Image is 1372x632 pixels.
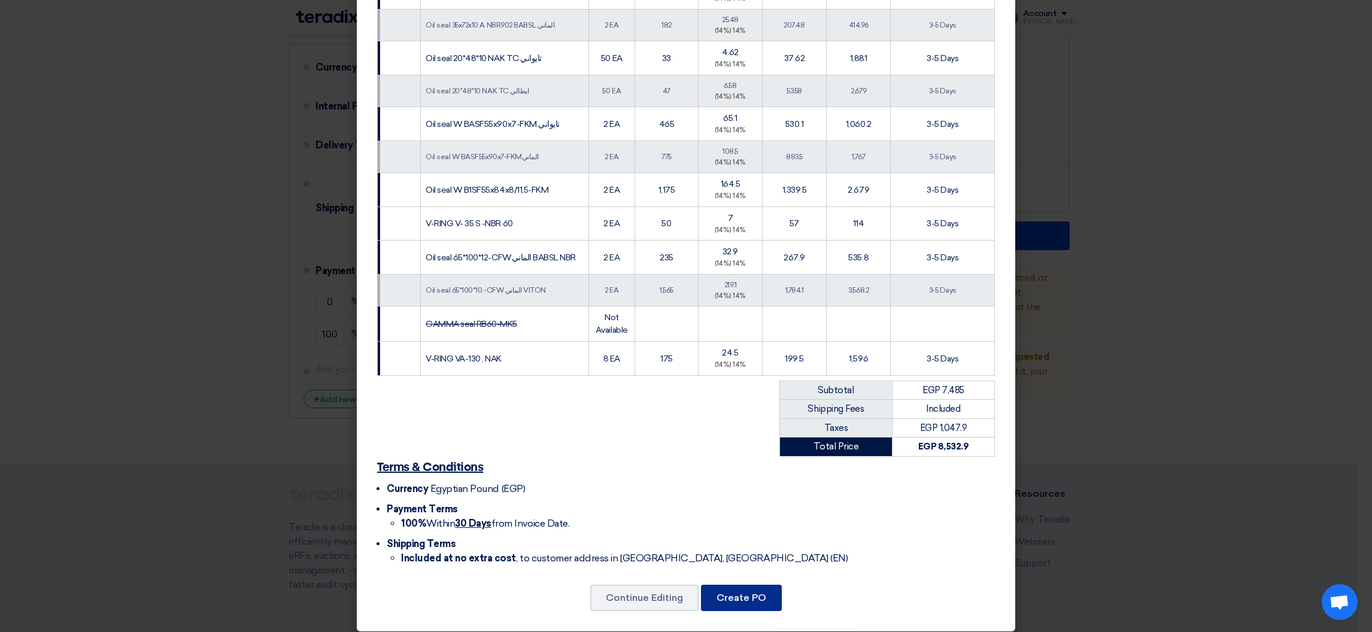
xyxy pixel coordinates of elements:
[780,400,893,419] td: Shipping Fees
[848,185,869,195] span: 2,679
[661,21,672,29] span: 182
[426,153,539,161] span: Oil seal W BASF55x90x7-FKMالماني
[723,147,738,156] span: 108.5
[426,253,576,263] span: Oil seal 65*100*12-CFWالماني BABSL NBR
[590,585,699,611] button: Continue Editing
[426,21,554,29] span: Oil seal 35x72x10 A NBR902 BABSL الماني
[605,153,618,161] span: 2 EA
[605,286,618,294] span: 2 EA
[723,113,737,123] span: 65.1
[927,354,958,364] span: 3-5 Days
[426,53,542,63] span: Oil seal 20*48*10 NAK TC تايواني
[927,218,958,229] span: 3-5 Days
[658,185,675,195] span: 1,175
[722,348,738,358] span: 24.5
[703,360,757,370] div: (14%) 14%
[387,503,458,515] span: Payment Terms
[927,253,958,263] span: 3-5 Days
[918,441,969,452] strong: EGP 8,532.9
[790,218,799,229] span: 57
[703,26,757,37] div: (14%) 14%
[851,87,866,95] span: 2,679
[927,119,958,129] span: 3-5 Days
[602,87,621,95] span: 50 EA
[780,381,893,400] td: Subtotal
[703,92,757,102] div: (14%) 14%
[780,437,893,457] td: Total Price
[660,286,673,294] span: 1,565
[426,185,548,195] span: Oil seal W B1SF55x84x8/11,5-FKM
[929,153,957,161] span: 3-5 Days
[848,286,869,294] span: 3,568.2
[721,179,740,189] span: 164.5
[780,418,893,437] td: Taxes
[701,585,782,611] button: Create PO
[920,423,967,433] span: EGP 1,047.9
[852,153,866,161] span: 1,767
[401,518,426,529] strong: 100%
[660,253,673,263] span: 235
[927,185,958,195] span: 3-5 Days
[455,518,491,529] u: 30 Days
[426,286,546,294] span: Oil seal 65*100*10 -CFW الماني VITON
[723,247,738,257] span: 32.9
[892,381,994,400] td: EGP 7,485
[703,192,757,202] div: (14%) 14%
[603,218,620,229] span: 2 EA
[724,81,736,90] span: 6.58
[929,286,957,294] span: 3-5 Days
[784,21,805,29] span: 207.48
[426,319,517,329] strike: GAMMA seal RB60-MK5
[662,53,671,63] span: 33
[661,218,671,229] span: 50
[605,21,618,29] span: 2 EA
[784,53,805,63] span: 37.62
[603,354,620,364] span: 8 EA
[603,185,620,195] span: 2 EA
[782,185,807,195] span: 1,339.5
[703,291,757,302] div: (14%) 14%
[660,354,673,364] span: 175
[785,354,804,364] span: 199.5
[846,119,872,129] span: 1,060.2
[659,119,675,129] span: 465
[850,53,867,63] span: 1,881
[703,158,757,168] div: (14%) 14%
[377,461,483,473] u: Terms & Conditions
[603,119,620,129] span: 2 EA
[785,119,804,129] span: 530.1
[426,218,512,229] span: V-RING V- 35 S -NBR 60
[426,87,529,95] span: Oil seal 20*48*10 NAK TC ايطالي
[603,253,620,263] span: 2 EA
[722,47,739,57] span: 4.62
[848,253,869,263] span: 535.8
[786,153,803,161] span: 883.5
[703,60,757,70] div: (14%) 14%
[929,87,957,95] span: 3-5 Days
[724,281,737,289] span: 219.1
[661,153,672,161] span: 775
[426,119,560,129] span: Oil seal W BASF55x90x7-FKM تايواني
[849,354,868,364] span: 1,596
[853,218,864,229] span: 114
[728,213,733,223] span: 7
[387,483,428,494] span: Currency
[785,286,804,294] span: 1,784.1
[722,16,739,24] span: 25.48
[601,53,623,63] span: 50 EA
[927,53,958,63] span: 3-5 Days
[1322,584,1358,620] a: Open chat
[929,21,957,29] span: 3-5 Days
[426,354,502,364] span: V-RING VA-130 , NAK
[784,253,805,263] span: 267.9
[849,21,869,29] span: 414.96
[401,518,569,529] span: Within from Invoice Date.
[387,538,456,549] span: Shipping Terms
[663,87,670,95] span: 47
[430,483,525,494] span: Egyptian Pound (EGP)
[401,551,995,566] li: , to customer address in [GEOGRAPHIC_DATA], [GEOGRAPHIC_DATA] (EN)
[703,126,757,136] div: (14%) 14%
[401,552,516,564] strong: Included at no extra cost
[596,312,628,335] span: Not Available
[703,259,757,269] div: (14%) 14%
